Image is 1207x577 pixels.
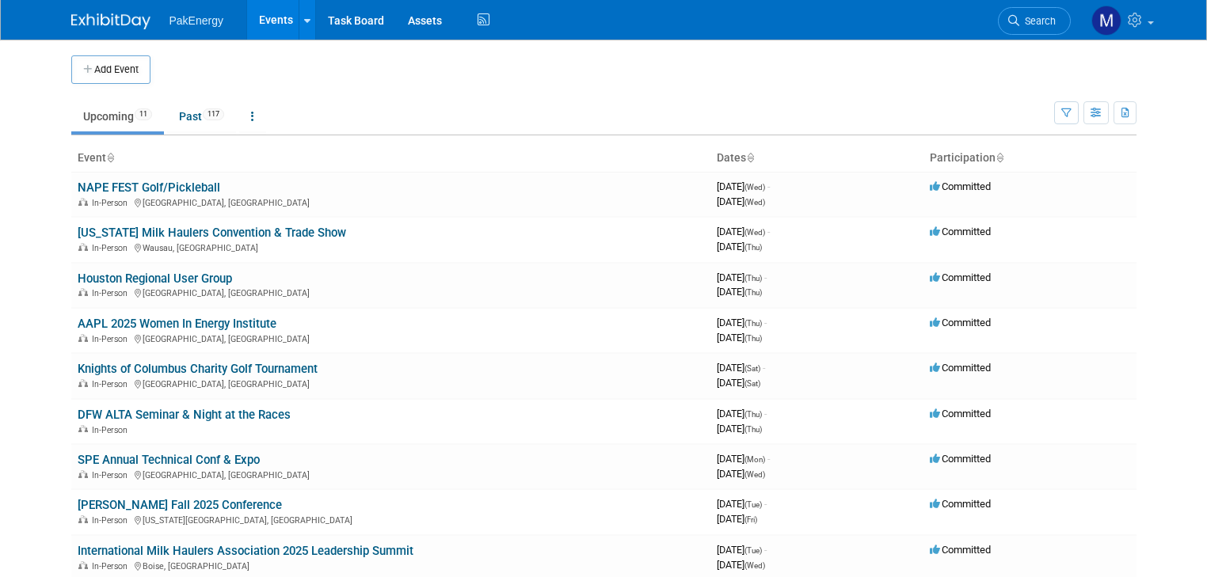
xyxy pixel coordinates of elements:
span: - [767,180,770,192]
span: [DATE] [717,317,767,328]
span: In-Person [92,515,132,526]
span: - [763,362,765,374]
th: Participation [923,145,1137,172]
div: [US_STATE][GEOGRAPHIC_DATA], [GEOGRAPHIC_DATA] [78,513,704,526]
span: (Thu) [744,243,762,252]
span: [DATE] [717,498,767,510]
span: [DATE] [717,544,767,556]
span: [DATE] [717,271,767,283]
span: Committed [930,544,991,556]
span: (Fri) [744,515,757,524]
div: Wausau, [GEOGRAPHIC_DATA] [78,241,704,253]
span: [DATE] [717,195,765,207]
div: [GEOGRAPHIC_DATA], [GEOGRAPHIC_DATA] [78,286,704,298]
a: DFW ALTA Seminar & Night at the Races [78,408,291,422]
span: In-Person [92,561,132,571]
span: (Wed) [744,183,765,192]
span: [DATE] [717,513,757,525]
span: [DATE] [717,362,765,374]
a: Past117 [167,101,236,131]
span: Committed [930,362,991,374]
img: In-Person Event [78,198,88,206]
div: Boise, [GEOGRAPHIC_DATA] [78,559,704,571]
img: In-Person Event [78,334,88,342]
div: [GEOGRAPHIC_DATA], [GEOGRAPHIC_DATA] [78,332,704,344]
th: Event [71,145,710,172]
span: (Wed) [744,561,765,570]
span: - [767,453,770,465]
a: Knights of Columbus Charity Golf Tournament [78,362,318,376]
span: [DATE] [717,241,762,252]
span: - [764,498,767,510]
span: (Wed) [744,228,765,237]
img: In-Person Event [78,425,88,433]
span: Committed [930,317,991,328]
span: PakEnergy [169,14,223,27]
span: 11 [135,108,152,120]
div: [GEOGRAPHIC_DATA], [GEOGRAPHIC_DATA] [78,377,704,389]
a: Upcoming11 [71,101,164,131]
span: Committed [930,226,991,237]
span: [DATE] [717,226,770,237]
th: Dates [710,145,923,172]
a: Sort by Participation Type [996,151,1003,164]
img: In-Person Event [78,379,88,387]
span: [DATE] [717,559,765,571]
span: Search [1019,15,1056,27]
span: (Thu) [744,410,762,419]
img: In-Person Event [78,515,88,523]
span: In-Person [92,425,132,435]
a: AAPL 2025 Women In Energy Institute [78,317,276,331]
img: In-Person Event [78,561,88,569]
span: [DATE] [717,408,767,419]
span: In-Person [92,243,132,253]
span: (Sat) [744,379,760,388]
span: In-Person [92,288,132,298]
img: ExhibitDay [71,13,150,29]
span: (Mon) [744,455,765,464]
span: - [764,544,767,556]
a: NAPE FEST Golf/Pickleball [78,180,220,195]
span: (Tue) [744,500,762,509]
span: Committed [930,271,991,283]
a: Houston Regional User Group [78,271,232,286]
a: Sort by Start Date [746,151,754,164]
span: (Thu) [744,319,762,328]
span: (Wed) [744,470,765,479]
span: 117 [203,108,224,120]
div: [GEOGRAPHIC_DATA], [GEOGRAPHIC_DATA] [78,468,704,480]
span: - [764,271,767,283]
span: In-Person [92,379,132,389]
span: (Sat) [744,364,760,373]
span: [DATE] [717,453,770,465]
a: [PERSON_NAME] Fall 2025 Conference [78,498,282,512]
img: In-Person Event [78,288,88,296]
span: [DATE] [717,286,762,298]
a: International Milk Haulers Association 2025 Leadership Summit [78,544,413,558]
span: [DATE] [717,180,770,192]
a: [US_STATE] Milk Haulers Convention & Trade Show [78,226,346,240]
span: In-Person [92,198,132,208]
img: In-Person Event [78,243,88,251]
span: (Thu) [744,274,762,283]
span: In-Person [92,470,132,480]
span: Committed [930,498,991,510]
span: Committed [930,180,991,192]
span: - [764,317,767,328]
span: (Thu) [744,425,762,434]
a: Search [998,7,1071,35]
div: [GEOGRAPHIC_DATA], [GEOGRAPHIC_DATA] [78,195,704,208]
span: (Tue) [744,546,762,555]
a: Sort by Event Name [106,151,114,164]
img: Mary Walker [1091,6,1121,36]
span: (Wed) [744,198,765,207]
span: - [764,408,767,419]
span: [DATE] [717,332,762,344]
span: [DATE] [717,377,760,389]
span: [DATE] [717,423,762,435]
span: (Thu) [744,334,762,343]
span: (Thu) [744,288,762,297]
span: Committed [930,408,991,419]
span: [DATE] [717,468,765,480]
a: SPE Annual Technical Conf & Expo [78,453,260,467]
